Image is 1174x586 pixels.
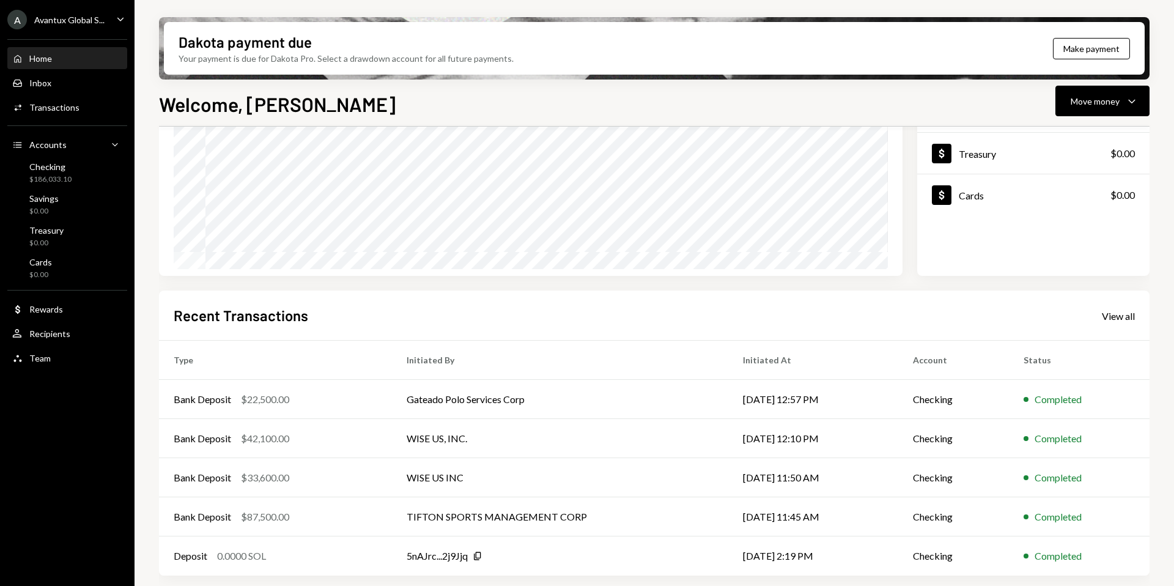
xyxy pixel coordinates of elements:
div: $0.00 [1110,188,1135,202]
div: Transactions [29,102,79,113]
div: $186,033.10 [29,174,72,185]
div: $0.00 [29,238,64,248]
div: Team [29,353,51,363]
h1: Welcome, [PERSON_NAME] [159,92,396,116]
a: Treasury$0.00 [917,133,1150,174]
td: Checking [898,497,1009,536]
div: Avantux Global S... [34,15,105,25]
a: Rewards [7,298,127,320]
div: $0.00 [29,270,52,280]
td: [DATE] 11:45 AM [728,497,898,536]
a: Savings$0.00 [7,190,127,219]
div: View all [1102,310,1135,322]
a: Cards$0.00 [7,253,127,283]
div: Cards [29,257,52,267]
div: A [7,10,27,29]
td: [DATE] 2:19 PM [728,536,898,576]
div: $0.00 [1110,146,1135,161]
div: Completed [1035,431,1082,446]
td: WISE US, INC. [392,419,729,458]
div: $87,500.00 [241,510,289,524]
div: Accounts [29,139,67,150]
td: Checking [898,380,1009,419]
td: [DATE] 11:50 AM [728,458,898,497]
button: Move money [1055,86,1150,116]
a: Checking$186,033.10 [7,158,127,187]
td: Checking [898,536,1009,576]
th: Status [1009,341,1150,380]
div: Bank Deposit [174,392,231,407]
div: $0.00 [29,206,59,217]
th: Type [159,341,392,380]
div: Checking [29,161,72,172]
td: [DATE] 12:57 PM [728,380,898,419]
th: Initiated By [392,341,729,380]
div: Treasury [959,148,996,160]
a: Transactions [7,96,127,118]
td: TIFTON SPORTS MANAGEMENT CORP [392,497,729,536]
div: 5nAJrc...2j9Jjq [407,549,468,563]
td: Checking [898,419,1009,458]
a: Treasury$0.00 [7,221,127,251]
a: Team [7,347,127,369]
div: Completed [1035,392,1082,407]
td: WISE US INC [392,458,729,497]
a: Accounts [7,133,127,155]
div: $42,100.00 [241,431,289,446]
div: Dakota payment due [179,32,312,52]
a: Inbox [7,72,127,94]
th: Initiated At [728,341,898,380]
div: Completed [1035,470,1082,485]
div: Treasury [29,225,64,236]
div: Completed [1035,510,1082,524]
div: Completed [1035,549,1082,563]
div: $33,600.00 [241,470,289,485]
h2: Recent Transactions [174,305,308,325]
div: Your payment is due for Dakota Pro. Select a drawdown account for all future payments. [179,52,514,65]
div: Rewards [29,304,63,314]
a: Home [7,47,127,69]
div: Move money [1071,95,1120,108]
button: Make payment [1053,38,1130,59]
td: Gateado Polo Services Corp [392,380,729,419]
div: Cards [959,190,984,201]
div: Bank Deposit [174,431,231,446]
th: Account [898,341,1009,380]
div: Bank Deposit [174,470,231,485]
div: Recipients [29,328,70,339]
a: Recipients [7,322,127,344]
div: 0.0000 SOL [217,549,266,563]
div: Deposit [174,549,207,563]
a: View all [1102,309,1135,322]
div: Inbox [29,78,51,88]
div: $22,500.00 [241,392,289,407]
td: [DATE] 12:10 PM [728,419,898,458]
div: Bank Deposit [174,510,231,524]
div: Savings [29,193,59,204]
div: Home [29,53,52,64]
td: Checking [898,458,1009,497]
a: Cards$0.00 [917,174,1150,215]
